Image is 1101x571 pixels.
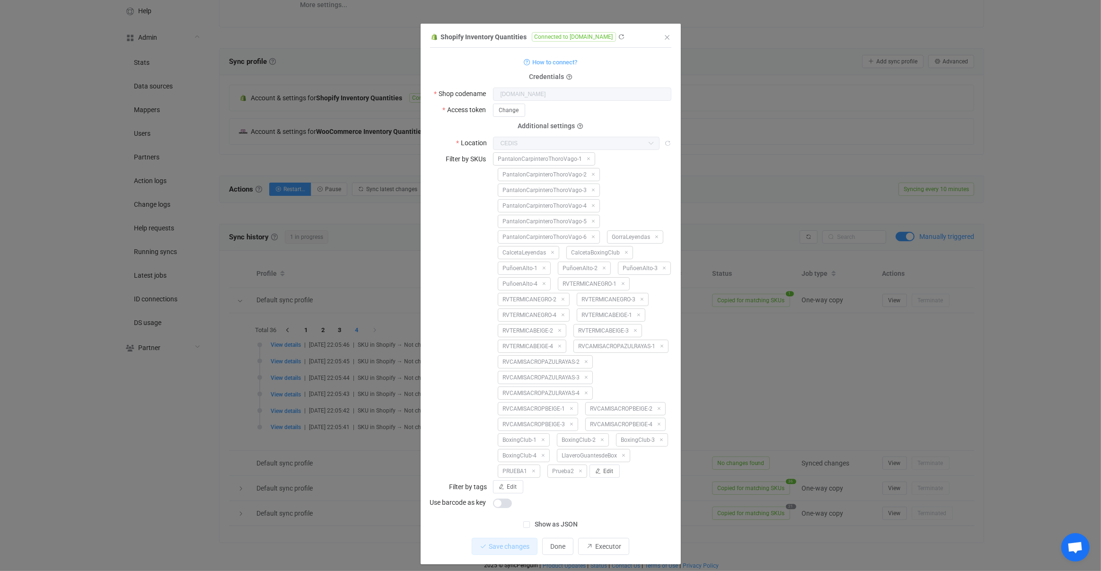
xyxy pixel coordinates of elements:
span: How to connect? [532,57,577,68]
span: Change [499,107,519,114]
div: dialog [421,24,681,564]
span: Additional settings [518,123,575,130]
label: Shop codename [434,87,492,100]
input: Select [493,137,660,150]
label: Filter by SKUs [446,152,492,166]
input: Click the info button above to learn how to obtain this [493,88,671,101]
span: Credentials [529,73,564,81]
label: Location [457,136,493,149]
button: Change [493,104,525,117]
a: Open chat [1061,533,1090,562]
label: Access token [443,103,492,116]
span: PantalonCarpinteroThoroVago-1 [493,152,595,166]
